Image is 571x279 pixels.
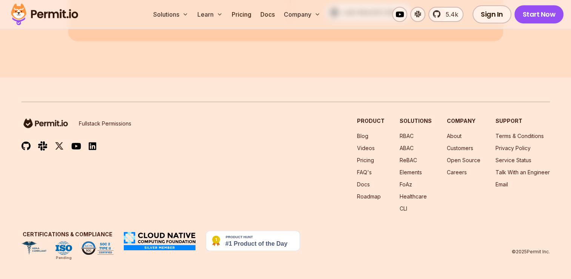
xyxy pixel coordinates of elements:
h3: Product [357,117,385,125]
a: Blog [357,133,368,139]
a: Videos [357,145,375,151]
a: Start Now [514,5,564,23]
a: Email [496,181,508,188]
img: ISO [55,241,72,255]
a: Docs [257,7,278,22]
a: RBAC [400,133,414,139]
div: Pending [56,255,72,261]
img: twitter [55,141,64,151]
a: CLI [400,205,407,212]
img: SOC [81,241,114,255]
a: Healthcare [400,193,427,200]
a: Service Status [496,157,531,163]
img: Permit.io - Never build permissions again | Product Hunt [206,231,300,251]
a: Roadmap [357,193,381,200]
a: Docs [357,181,370,188]
a: Pricing [229,7,254,22]
img: slack [38,141,47,151]
h3: Support [496,117,550,125]
a: 5.4k [428,7,463,22]
a: ABAC [400,145,414,151]
button: Company [281,7,323,22]
img: linkedin [89,142,96,150]
h3: Solutions [400,117,432,125]
a: Pricing [357,157,374,163]
a: ReBAC [400,157,417,163]
img: github [22,141,31,151]
button: Solutions [150,7,191,22]
p: Fullstack Permissions [79,120,131,127]
h3: Certifications & Compliance [22,231,114,238]
img: Permit logo [8,2,82,27]
h3: Company [447,117,480,125]
a: Talk With an Engineer [496,169,550,175]
a: Terms & Conditions [496,133,544,139]
button: Learn [194,7,226,22]
a: Open Source [447,157,480,163]
img: youtube [71,142,81,150]
a: Careers [447,169,467,175]
a: Elements [400,169,422,175]
p: © 2025 Permit Inc. [512,249,550,255]
span: 5.4k [441,10,458,19]
img: logo [22,117,70,129]
a: FAQ's [357,169,372,175]
a: About [447,133,462,139]
a: FoAz [400,181,412,188]
a: Sign In [472,5,511,23]
img: HIPAA [22,241,46,255]
a: Customers [447,145,473,151]
a: Privacy Policy [496,145,531,151]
